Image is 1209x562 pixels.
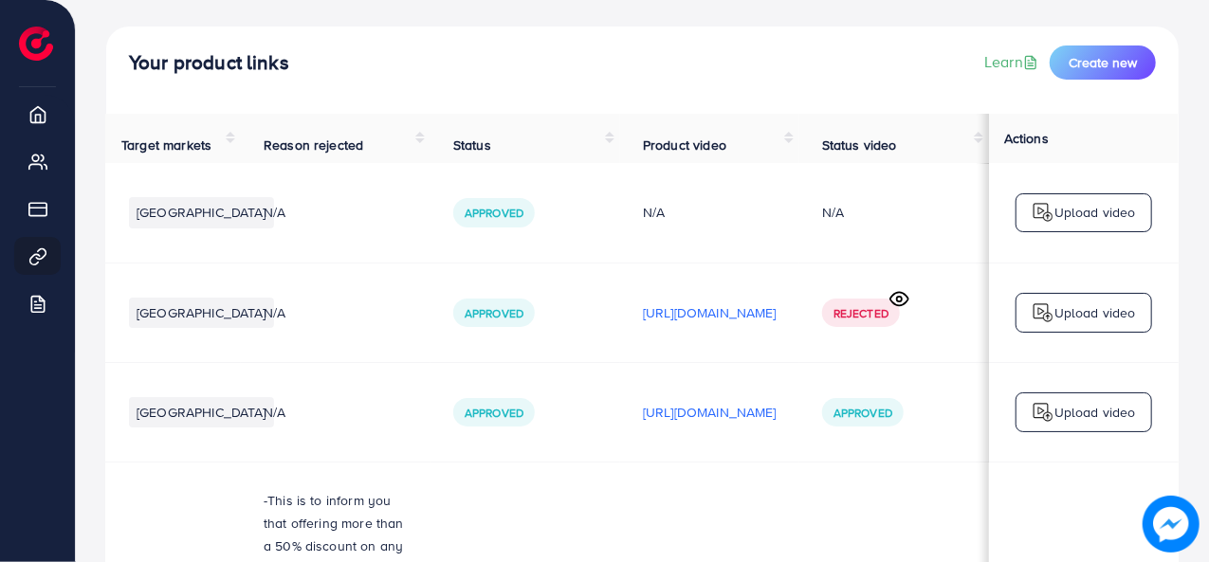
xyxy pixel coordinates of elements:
[129,197,274,227] li: [GEOGRAPHIC_DATA]
[453,136,491,154] span: Status
[1032,301,1054,324] img: logo
[833,405,892,421] span: Approved
[643,136,726,154] span: Product video
[121,136,211,154] span: Target markets
[1032,201,1054,224] img: logo
[1143,496,1200,553] img: image
[129,51,289,75] h4: Your product links
[264,403,285,422] span: N/A
[465,205,523,221] span: Approved
[643,203,777,222] div: N/A
[1054,301,1136,324] p: Upload video
[833,305,888,321] span: Rejected
[264,203,285,222] span: N/A
[465,405,523,421] span: Approved
[19,27,53,61] img: logo
[643,301,777,324] p: [URL][DOMAIN_NAME]
[1032,401,1054,424] img: logo
[1050,45,1156,80] button: Create new
[129,298,274,328] li: [GEOGRAPHIC_DATA]
[264,303,285,322] span: N/A
[1054,401,1136,424] p: Upload video
[1069,53,1137,72] span: Create new
[1004,129,1049,148] span: Actions
[264,136,363,154] span: Reason rejected
[465,305,523,321] span: Approved
[984,51,1042,73] a: Learn
[129,397,274,427] li: [GEOGRAPHIC_DATA]
[822,136,897,154] span: Status video
[1054,201,1136,224] p: Upload video
[822,203,844,222] div: N/A
[643,401,777,424] p: [URL][DOMAIN_NAME]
